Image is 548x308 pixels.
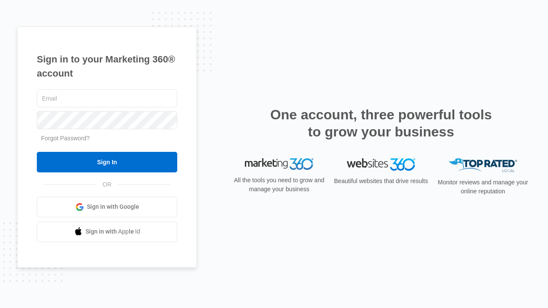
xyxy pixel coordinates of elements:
[87,202,139,211] span: Sign in with Google
[37,197,177,217] a: Sign in with Google
[347,158,415,171] img: Websites 360
[97,180,118,189] span: OR
[37,52,177,80] h1: Sign in to your Marketing 360® account
[449,158,517,172] img: Top Rated Local
[333,177,429,186] p: Beautiful websites that drive results
[435,178,531,196] p: Monitor reviews and manage your online reputation
[86,227,140,236] span: Sign in with Apple Id
[37,152,177,172] input: Sign In
[245,158,313,170] img: Marketing 360
[37,222,177,242] a: Sign in with Apple Id
[37,89,177,107] input: Email
[41,135,90,142] a: Forgot Password?
[268,106,494,140] h2: One account, three powerful tools to grow your business
[231,176,327,194] p: All the tools you need to grow and manage your business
